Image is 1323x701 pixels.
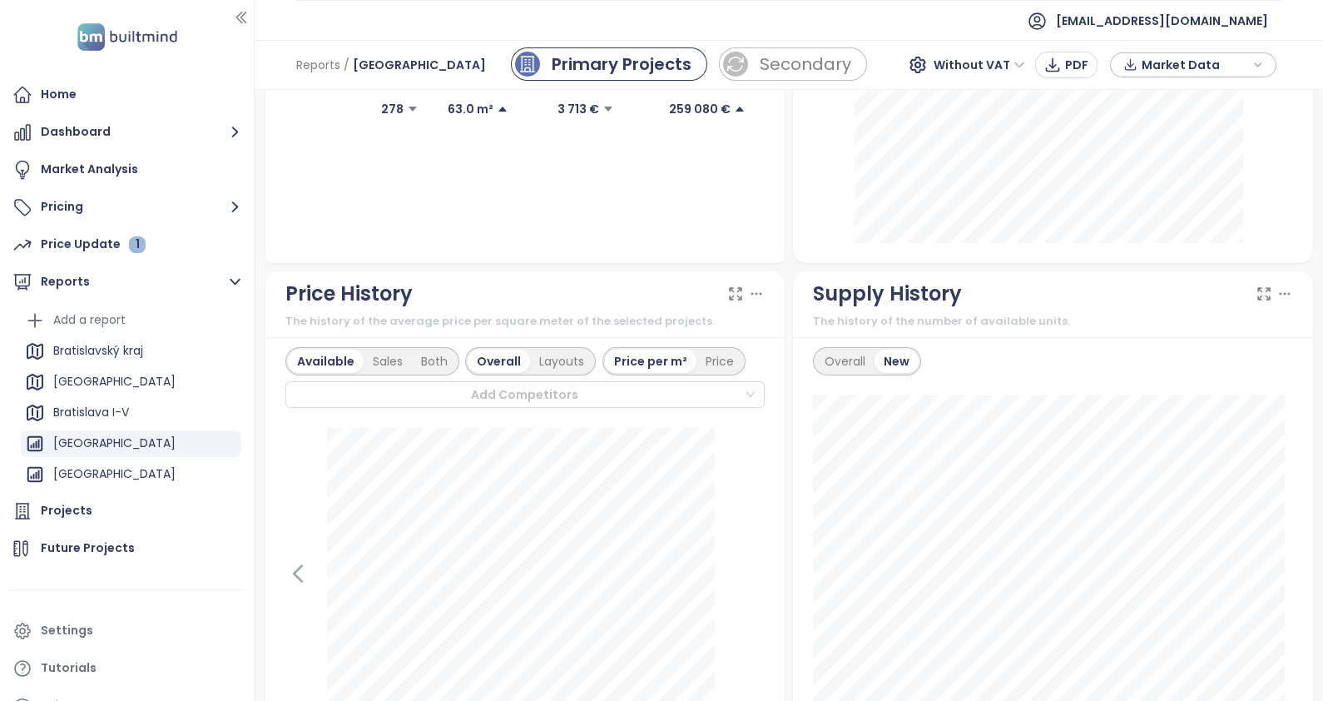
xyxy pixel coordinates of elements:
[21,400,241,426] div: Bratislava I-V
[285,313,766,330] div: The history of the average price per square meter of the selected projects.
[41,84,77,105] div: Home
[129,236,146,253] div: 1
[8,116,245,149] button: Dashboard
[8,495,245,528] a: Projects
[448,100,493,118] p: 63.0 m²
[468,350,530,373] div: Overall
[734,103,746,115] span: caret-up
[41,658,97,679] div: Tutorials
[605,350,696,373] div: Price per m²
[8,191,245,224] button: Pricing
[412,350,457,373] div: Both
[21,338,241,365] div: Bratislavský kraj
[53,341,143,361] div: Bratislavský kraj
[53,371,176,392] div: [GEOGRAPHIC_DATA]
[602,103,614,115] span: caret-down
[719,47,867,81] a: sale
[1035,52,1098,78] button: PDF
[1142,52,1249,77] span: Market Data
[41,538,135,559] div: Future Projects
[72,20,182,54] img: logo
[8,78,245,112] a: Home
[41,500,92,521] div: Projects
[53,402,129,423] div: Bratislava I-V
[760,52,851,77] div: Secondary
[41,159,138,180] div: Market Analysis
[813,313,1293,330] div: The history of the number of available units.
[813,278,962,310] div: Supply History
[53,433,176,454] div: [GEOGRAPHIC_DATA]
[875,350,919,373] div: New
[344,50,349,80] span: /
[21,369,241,395] div: [GEOGRAPHIC_DATA]
[21,430,241,457] div: [GEOGRAPHIC_DATA]
[1056,1,1268,41] span: [EMAIL_ADDRESS][DOMAIN_NAME]
[552,52,691,77] div: Primary Projects
[1119,52,1267,77] div: button
[815,350,875,373] div: Overall
[557,100,599,118] p: 3 713 €
[8,614,245,648] a: Settings
[296,50,340,80] span: Reports
[511,47,707,81] a: primary
[53,310,126,331] div: Add a report
[21,461,241,488] div: [GEOGRAPHIC_DATA]
[934,52,1025,77] span: Without VAT
[8,652,245,685] a: Tutorials
[669,100,731,118] p: 259 080 €
[41,620,93,641] div: Settings
[285,278,413,310] div: Price History
[21,307,241,334] div: Add a report
[8,266,245,299] button: Reports
[8,228,245,261] a: Price Update 1
[53,464,176,485] div: [GEOGRAPHIC_DATA]
[353,50,486,80] span: [GEOGRAPHIC_DATA]
[407,103,419,115] span: caret-down
[8,532,245,565] a: Future Projects
[497,103,508,115] span: caret-up
[288,350,364,373] div: Available
[364,350,412,373] div: Sales
[381,100,404,118] p: 278
[41,234,146,255] div: Price Update
[530,350,593,373] div: Layouts
[8,153,245,186] a: Market Analysis
[696,350,743,373] div: Price
[1065,56,1088,74] span: PDF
